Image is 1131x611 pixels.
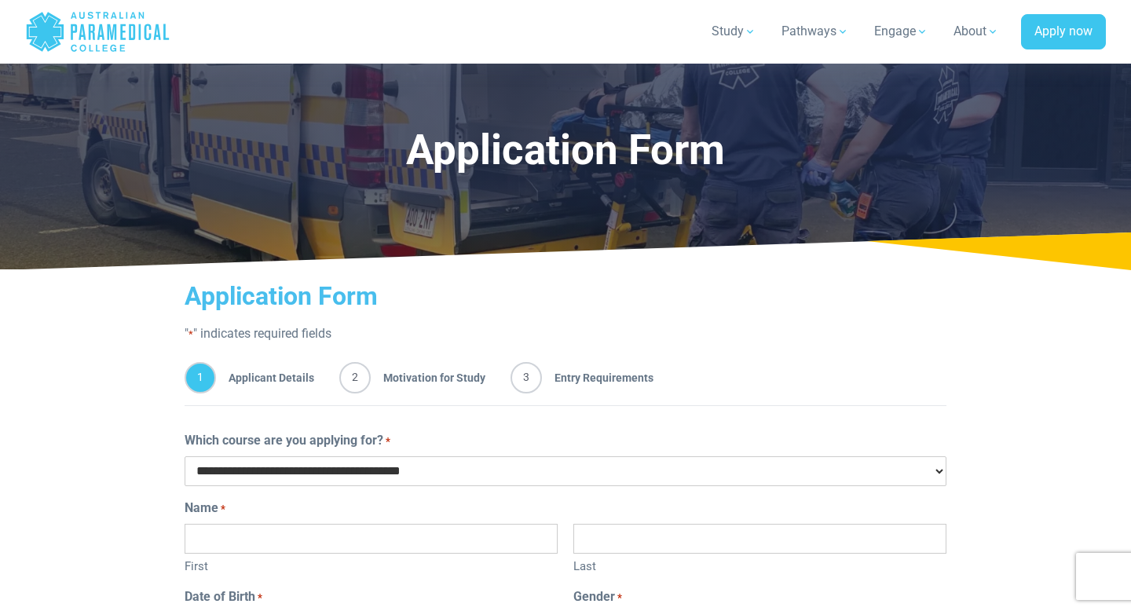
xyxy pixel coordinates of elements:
[865,9,938,53] a: Engage
[25,6,170,57] a: Australian Paramedical College
[185,587,262,606] label: Date of Birth
[542,362,653,393] span: Entry Requirements
[185,324,946,343] p: " " indicates required fields
[185,499,946,518] legend: Name
[185,431,390,450] label: Which course are you applying for?
[160,126,971,175] h1: Application Form
[944,9,1008,53] a: About
[371,362,485,393] span: Motivation for Study
[511,362,542,393] span: 3
[185,281,946,311] h2: Application Form
[185,554,558,576] label: First
[772,9,858,53] a: Pathways
[185,362,216,393] span: 1
[216,362,314,393] span: Applicant Details
[573,587,946,606] legend: Gender
[573,554,946,576] label: Last
[702,9,766,53] a: Study
[1021,14,1106,50] a: Apply now
[339,362,371,393] span: 2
